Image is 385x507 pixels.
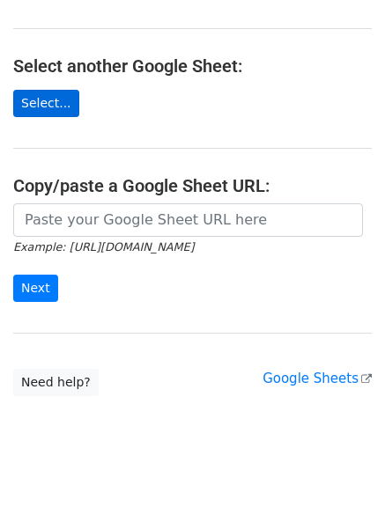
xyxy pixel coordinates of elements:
[263,371,372,386] a: Google Sheets
[297,422,385,507] iframe: Chat Widget
[13,203,363,237] input: Paste your Google Sheet URL here
[13,90,79,117] a: Select...
[13,55,372,77] h4: Select another Google Sheet:
[13,240,194,253] small: Example: [URL][DOMAIN_NAME]
[13,369,99,396] a: Need help?
[13,275,58,302] input: Next
[13,175,372,196] h4: Copy/paste a Google Sheet URL:
[297,422,385,507] div: Widget de chat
